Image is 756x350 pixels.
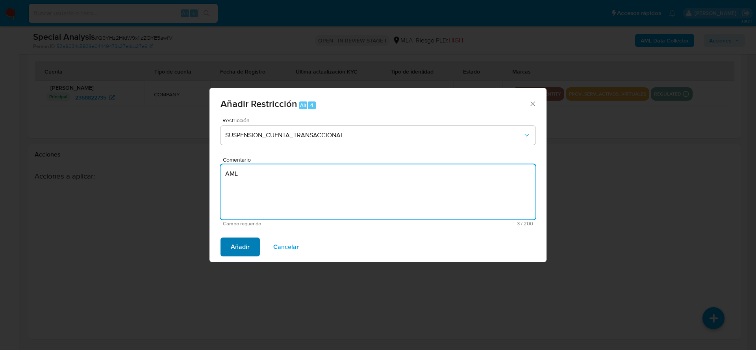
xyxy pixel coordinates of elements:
[223,221,378,227] span: Campo requerido
[225,131,523,139] span: SUSPENSION_CUENTA_TRANSACCIONAL
[378,221,533,226] span: Máximo 200 caracteres
[310,101,313,109] span: 4
[273,238,299,256] span: Cancelar
[231,238,250,256] span: Añadir
[223,157,538,163] span: Comentario
[220,97,297,111] span: Añadir Restricción
[300,101,306,109] span: Alt
[263,238,309,256] button: Cancelar
[222,118,537,123] span: Restricción
[220,126,535,145] button: Restriction
[220,238,260,256] button: Añadir
[529,100,536,107] button: Cerrar ventana
[220,164,535,219] textarea: AML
